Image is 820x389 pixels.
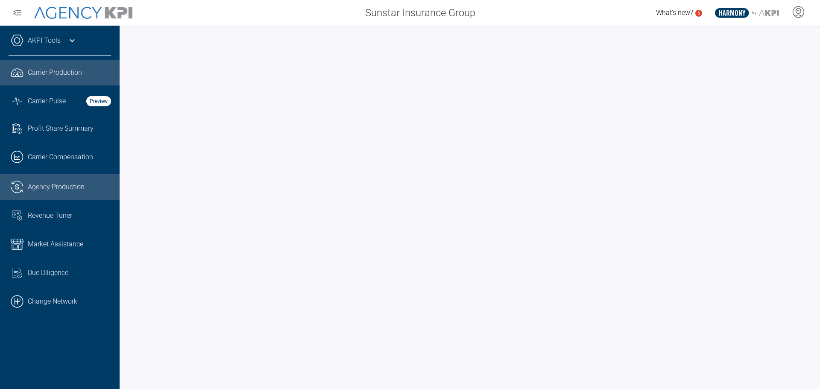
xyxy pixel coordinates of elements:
[28,67,82,78] span: Carrier Production
[28,152,93,162] span: Carrier Compensation
[28,96,66,106] span: Carrier Pulse
[28,211,72,221] span: Revenue Tuner
[697,11,700,15] text: 5
[695,10,702,17] a: 5
[28,123,94,134] span: Profit Share Summary
[28,268,68,278] span: Due Diligence
[365,5,475,20] span: Sunstar Insurance Group
[28,182,85,192] span: Agency Production
[86,96,111,106] strong: Preview
[656,9,693,17] span: What's new?
[28,35,61,46] a: AKPI Tools
[34,7,132,19] img: AgencyKPI
[28,239,83,249] span: Market Assistance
